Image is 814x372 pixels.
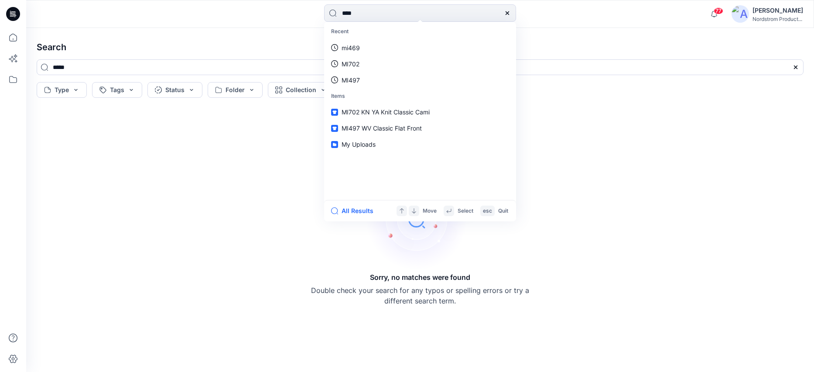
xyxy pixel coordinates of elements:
div: Nordstrom Product... [752,16,803,22]
button: Collection [268,82,334,98]
div: [PERSON_NAME] [752,5,803,16]
p: mi469 [342,43,360,52]
a: MI497 [326,72,514,88]
p: Recent [326,24,514,40]
p: MI702 [342,59,359,69]
a: mi469 [326,40,514,56]
button: Tags [92,82,142,98]
img: avatar [732,5,749,23]
button: Type [37,82,87,98]
p: Quit [498,207,508,216]
p: Items [326,88,514,104]
span: My Uploads [342,141,376,148]
a: MI702 [326,56,514,72]
button: Status [147,82,202,98]
button: Folder [208,82,263,98]
span: MI497 WV Classic Flat Front [342,124,422,132]
p: Move [423,207,437,216]
h5: Sorry, no matches were found [370,272,470,282]
p: Double check your search for any typos or spelling errors or try a different search term. [311,285,529,306]
a: My Uploads [326,136,514,152]
p: esc [483,207,492,216]
h4: Search [30,35,811,59]
a: MI702 KN YA Knit Classic Cami [326,104,514,120]
span: MI702 KN YA Knit Classic Cami [342,108,430,116]
span: 77 [714,7,723,14]
button: All Results [331,206,379,216]
a: MI497 WV Classic Flat Front [326,120,514,136]
p: MI497 [342,76,360,85]
p: Select [458,207,473,216]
